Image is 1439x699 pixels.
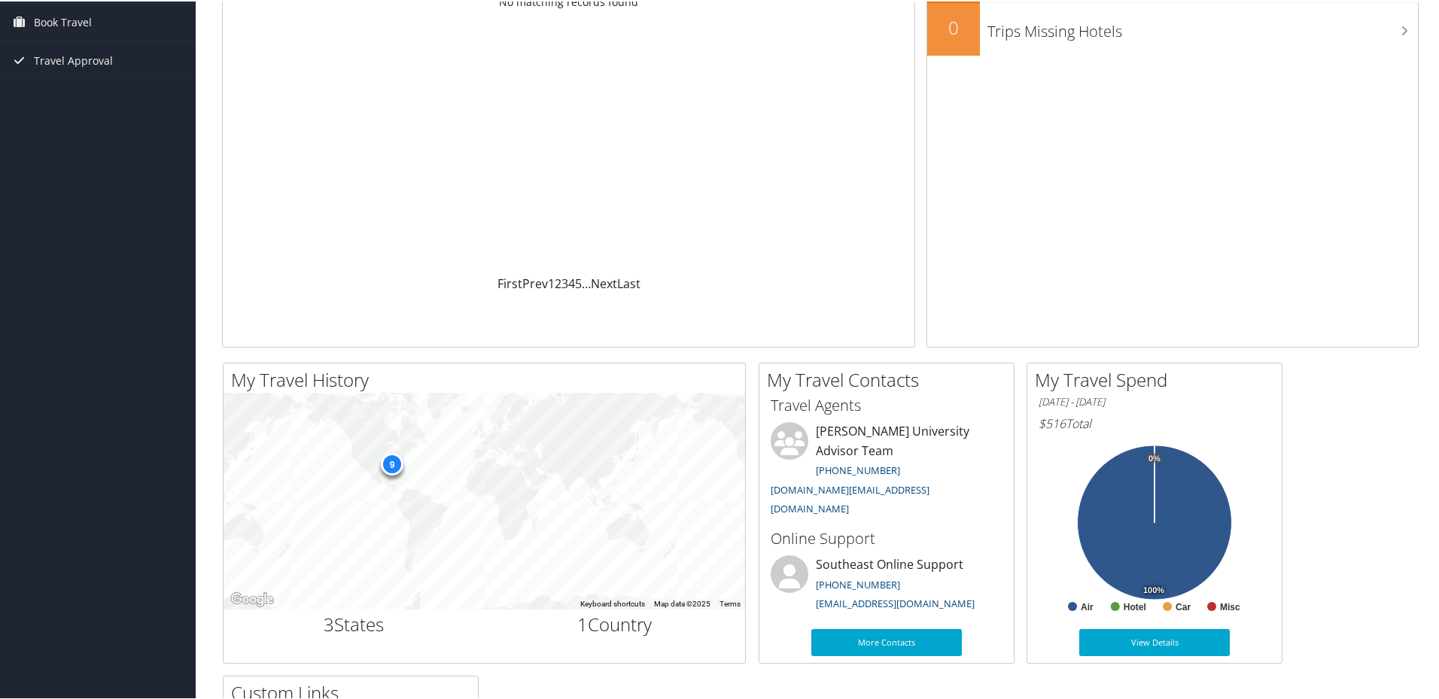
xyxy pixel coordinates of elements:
[1039,414,1270,430] h6: Total
[227,588,277,608] a: Open this area in Google Maps (opens a new window)
[548,274,555,290] a: 1
[767,366,1014,391] h2: My Travel Contacts
[811,628,962,655] a: More Contacts
[617,274,640,290] a: Last
[1220,600,1240,611] text: Misc
[227,588,277,608] img: Google
[496,610,735,636] h2: Country
[816,576,900,590] a: [PHONE_NUMBER]
[497,274,522,290] a: First
[582,274,591,290] span: …
[927,14,980,39] h2: 0
[231,366,745,391] h2: My Travel History
[591,274,617,290] a: Next
[235,610,473,636] h2: States
[34,41,113,78] span: Travel Approval
[575,274,582,290] a: 5
[1081,600,1094,611] text: Air
[555,274,561,290] a: 2
[561,274,568,290] a: 3
[1124,600,1146,611] text: Hotel
[763,554,1010,615] li: Southeast Online Support
[771,527,1002,548] h3: Online Support
[1035,366,1282,391] h2: My Travel Spend
[324,610,334,635] span: 3
[1148,453,1161,462] tspan: 0%
[1079,628,1230,655] a: View Details
[1176,600,1191,611] text: Car
[1039,394,1270,408] h6: [DATE] - [DATE]
[1039,414,1066,430] span: $516
[771,394,1002,415] h3: Travel Agents
[719,598,741,606] a: Terms (opens in new tab)
[1143,585,1164,594] tspan: 100%
[577,610,588,635] span: 1
[771,482,929,515] a: [DOMAIN_NAME][EMAIL_ADDRESS][DOMAIN_NAME]
[34,2,92,40] span: Book Travel
[816,462,900,476] a: [PHONE_NUMBER]
[816,595,975,609] a: [EMAIL_ADDRESS][DOMAIN_NAME]
[522,274,548,290] a: Prev
[568,274,575,290] a: 4
[987,12,1418,41] h3: Trips Missing Hotels
[927,2,1418,54] a: 0Trips Missing Hotels
[580,597,645,608] button: Keyboard shortcuts
[763,421,1010,521] li: [PERSON_NAME] University Advisor Team
[381,451,403,474] div: 9
[654,598,710,606] span: Map data ©2025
